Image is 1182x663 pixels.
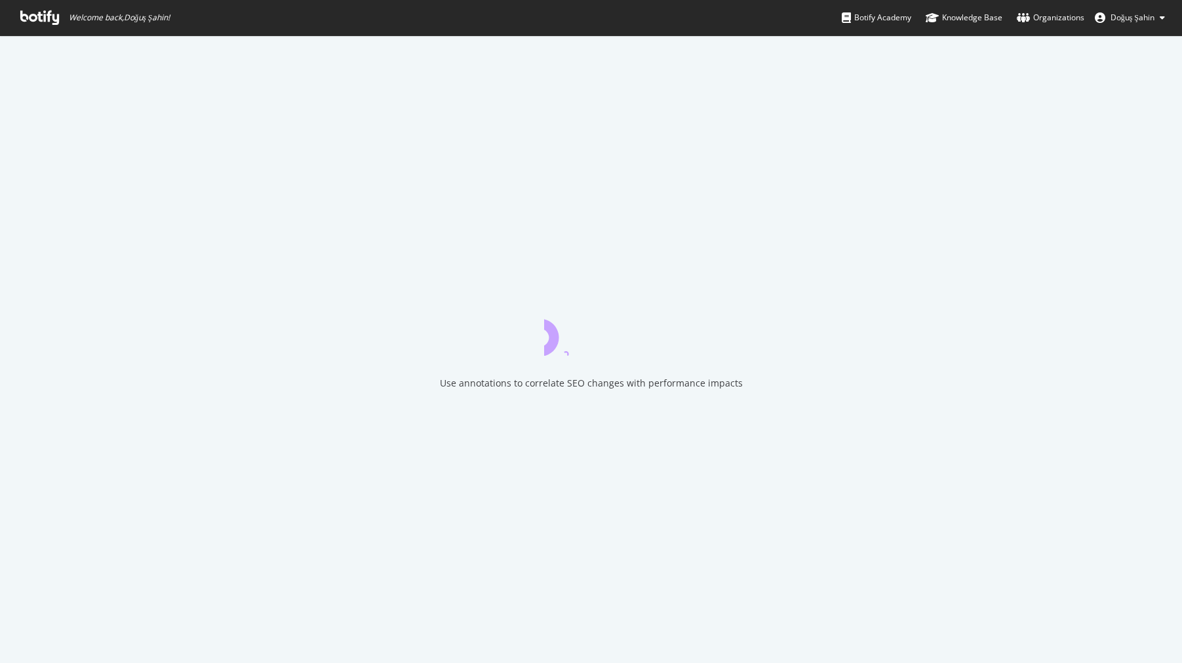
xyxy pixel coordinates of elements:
[1017,11,1084,24] div: Organizations
[1084,7,1175,28] button: Doğuş Şahin
[544,309,639,356] div: animation
[1111,12,1154,23] span: Doğuş Şahin
[926,11,1002,24] div: Knowledge Base
[69,12,170,23] span: Welcome back, Doğuş Şahin !
[842,11,911,24] div: Botify Academy
[440,377,743,390] div: Use annotations to correlate SEO changes with performance impacts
